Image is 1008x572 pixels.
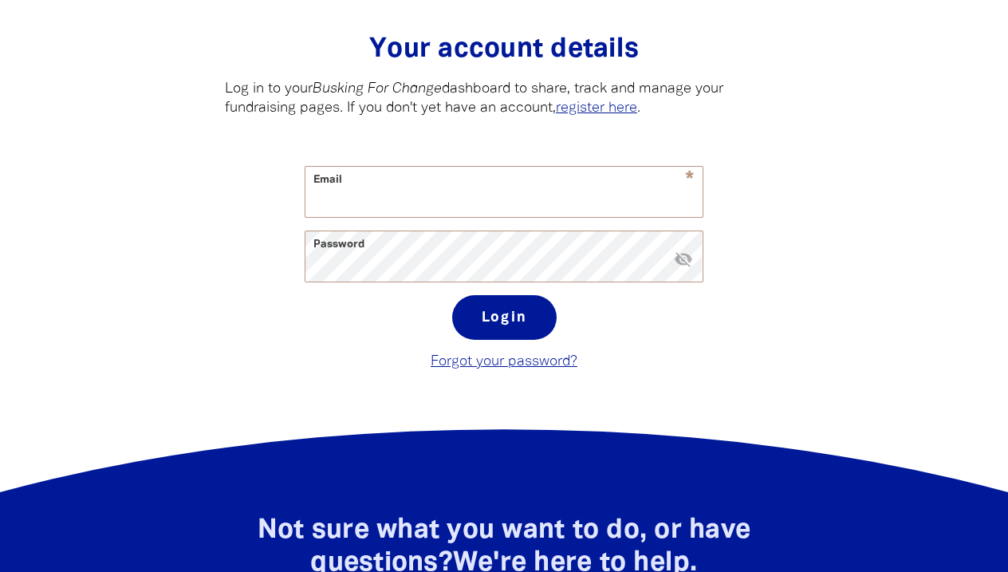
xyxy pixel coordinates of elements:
[556,101,637,115] a: register here
[674,250,693,269] i: Hide password
[225,80,783,118] p: Log in to your dashboard to share, track and manage your fundraising pages. If you don't yet have...
[431,355,577,369] a: Forgot your password?
[452,295,557,340] button: Login
[674,250,693,271] button: visibility_off
[369,37,639,62] span: Your account details
[313,82,442,96] em: Busking For Change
